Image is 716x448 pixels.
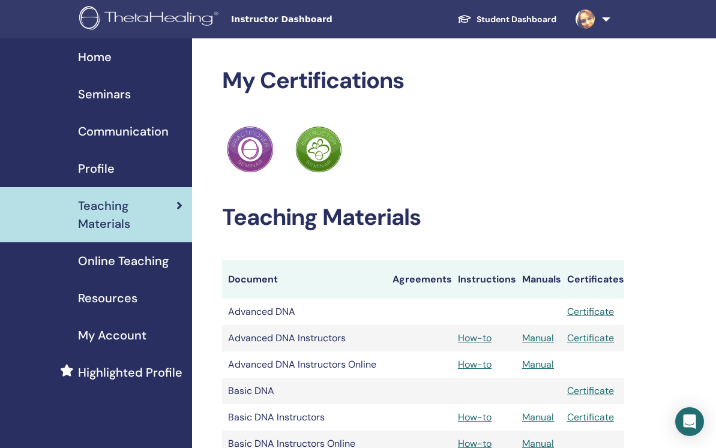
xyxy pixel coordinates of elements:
[457,14,472,24] img: graduation-cap-white.svg
[452,260,516,299] th: Instructions
[222,378,387,404] td: Basic DNA
[78,197,176,233] span: Teaching Materials
[448,8,566,31] a: Student Dashboard
[458,358,492,371] a: How-to
[78,252,169,270] span: Online Teaching
[522,411,554,423] a: Manual
[78,160,115,178] span: Profile
[78,289,137,307] span: Resources
[78,85,131,103] span: Seminars
[576,10,595,29] img: default.jpg
[567,411,614,423] a: Certificate
[227,126,274,173] img: Practitioner
[222,260,387,299] th: Document
[522,332,554,344] a: Manual
[458,332,492,344] a: How-to
[222,204,624,231] h2: Teaching Materials
[561,260,624,299] th: Certificates
[222,299,387,325] td: Advanced DNA
[78,326,146,344] span: My Account
[522,358,554,371] a: Manual
[231,13,411,26] span: Instructor Dashboard
[78,48,112,66] span: Home
[458,411,492,423] a: How-to
[567,384,614,397] a: Certificate
[567,305,614,318] a: Certificate
[222,404,387,431] td: Basic DNA Instructors
[387,260,452,299] th: Agreements
[567,332,614,344] a: Certificate
[78,363,182,381] span: Highlighted Profile
[675,407,704,436] div: Open Intercom Messenger
[222,351,387,378] td: Advanced DNA Instructors Online
[295,126,342,173] img: Practitioner
[516,260,561,299] th: Manuals
[79,6,223,33] img: logo.png
[78,122,169,140] span: Communication
[222,325,387,351] td: Advanced DNA Instructors
[222,67,624,95] h2: My Certifications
